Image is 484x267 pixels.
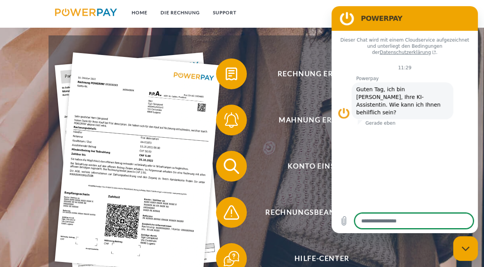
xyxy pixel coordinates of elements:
[216,105,416,135] button: Mahnung erhalten?
[228,197,416,228] span: Rechnungsbeanstandung
[216,197,416,228] button: Rechnungsbeanstandung
[228,151,416,182] span: Konto einsehen
[206,6,243,20] a: SUPPORT
[222,203,241,222] img: qb_warning.svg
[222,110,241,130] img: qb_bell.svg
[222,157,241,176] img: qb_search.svg
[332,6,478,233] iframe: Messaging-Fenster
[389,6,413,20] a: agb
[228,58,416,89] span: Rechnung erhalten?
[216,151,416,182] button: Konto einsehen
[453,236,478,261] iframe: Schaltfläche zum Öffnen des Messaging-Fensters; Konversation läuft
[216,58,416,89] button: Rechnung erhalten?
[154,6,206,20] a: DIE RECHNUNG
[222,64,241,83] img: qb_bill.svg
[55,8,117,16] img: logo-powerpay.svg
[228,105,416,135] span: Mahnung erhalten?
[125,6,154,20] a: Home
